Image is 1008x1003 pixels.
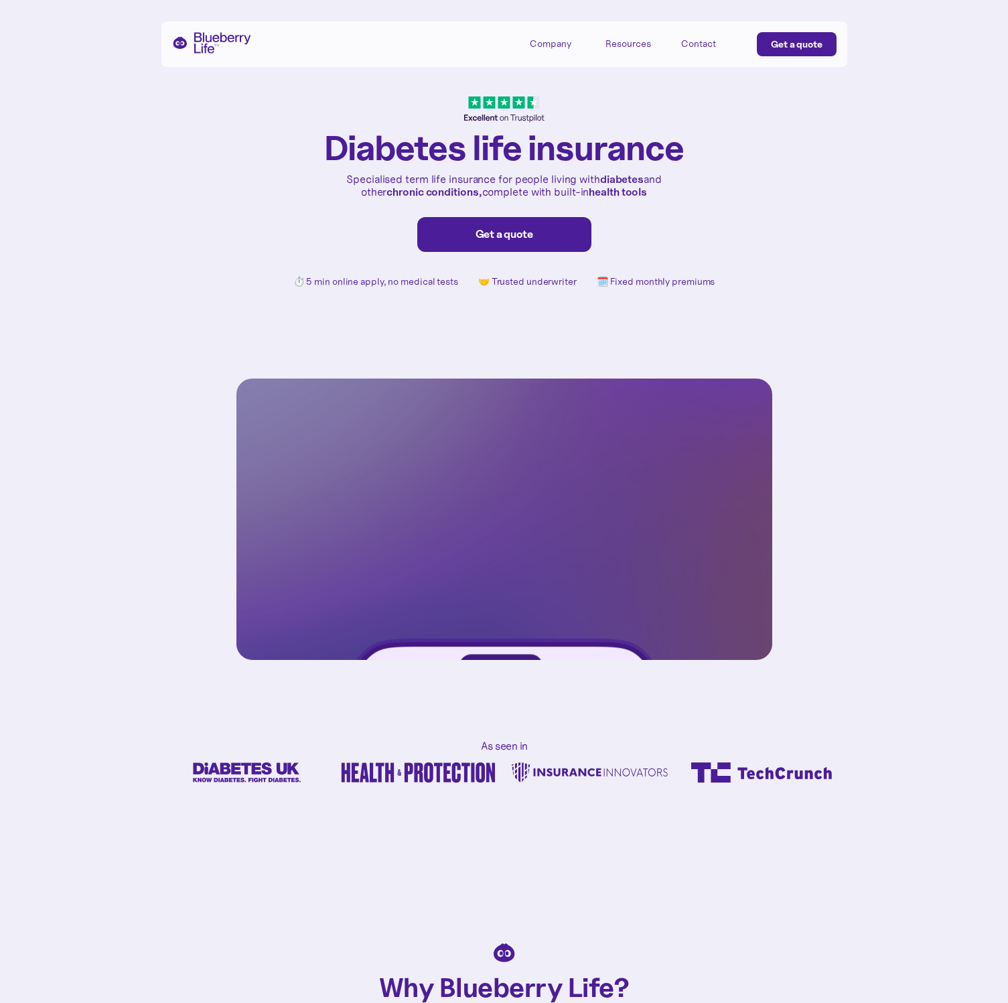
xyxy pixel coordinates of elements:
h2: As seen in [481,740,528,752]
div: Resources [605,32,666,54]
div: Contact [681,38,716,50]
a: Get a quote [417,217,591,252]
div: 1 of 8 [161,762,333,783]
strong: diabetes [600,172,644,186]
a: home [172,32,251,54]
div: Company [530,32,590,54]
h1: Diabetes life insurance [324,129,684,166]
a: Get a quote [757,32,837,56]
a: Contact [681,32,741,54]
div: carousel [161,762,847,783]
div: 4 of 8 [676,762,847,783]
p: 🤝 Trusted underwriter [478,276,577,287]
div: 3 of 8 [504,762,676,783]
h2: Why Blueberry Life ? [379,973,630,1001]
strong: health tools [589,185,647,198]
div: Get a quote [431,228,577,241]
div: Get a quote [771,38,822,51]
p: 🗓️ Fixed monthly premiums [597,276,715,287]
div: Company [530,38,571,50]
div: 2 of 8 [333,762,504,783]
p: Specialised term life insurance for people living with and other complete with built-in [344,173,665,198]
div: Resources [605,38,651,50]
p: ⏱️ 5 min online apply, no medical tests [293,276,458,287]
strong: chronic conditions, [386,185,482,198]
